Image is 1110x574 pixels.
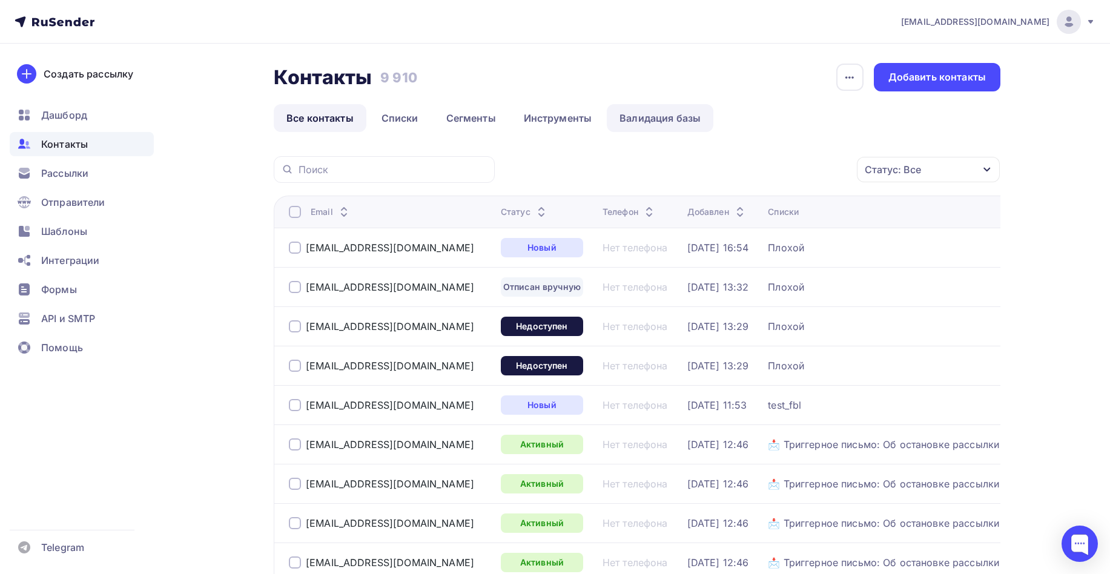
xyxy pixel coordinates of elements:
[603,478,668,490] a: Нет телефона
[768,320,804,332] a: Плохой
[687,517,749,529] div: [DATE] 12:46
[306,281,474,293] a: [EMAIL_ADDRESS][DOMAIN_NAME]
[501,238,583,257] a: Новый
[607,104,713,132] a: Валидация базы
[501,277,583,297] a: Отписан вручную
[41,224,87,239] span: Шаблоны
[687,206,747,218] div: Добавлен
[10,103,154,127] a: Дашборд
[380,69,417,86] h3: 9 910
[501,474,583,493] a: Активный
[603,360,668,372] a: Нет телефона
[306,399,474,411] a: [EMAIL_ADDRESS][DOMAIN_NAME]
[687,478,749,490] div: [DATE] 12:46
[603,517,668,529] a: Нет телефона
[299,163,487,176] input: Поиск
[687,281,749,293] a: [DATE] 13:32
[10,219,154,243] a: Шаблоны
[501,356,583,375] div: Недоступен
[511,104,605,132] a: Инструменты
[687,242,749,254] a: [DATE] 16:54
[856,156,1000,183] button: Статус: Все
[687,438,749,450] a: [DATE] 12:46
[306,478,474,490] a: [EMAIL_ADDRESS][DOMAIN_NAME]
[434,104,509,132] a: Сегменты
[41,137,88,151] span: Контакты
[306,556,474,569] a: [EMAIL_ADDRESS][DOMAIN_NAME]
[44,67,133,81] div: Создать рассылку
[865,162,921,177] div: Статус: Все
[306,438,474,450] a: [EMAIL_ADDRESS][DOMAIN_NAME]
[274,65,372,90] h2: Контакты
[10,161,154,185] a: Рассылки
[687,360,749,372] div: [DATE] 13:29
[306,517,474,529] div: [EMAIL_ADDRESS][DOMAIN_NAME]
[768,281,804,293] div: Плохой
[306,360,474,372] a: [EMAIL_ADDRESS][DOMAIN_NAME]
[501,395,583,415] a: Новый
[41,311,95,326] span: API и SMTP
[41,540,84,555] span: Telegram
[603,399,668,411] div: Нет телефона
[768,478,1071,490] a: 📩 Триггерное письмо: Об остановке рассылки из-за срабатывания спам-фильтра
[501,317,583,336] a: Недоступен
[41,253,99,268] span: Интеграции
[687,556,749,569] a: [DATE] 12:46
[768,399,801,411] a: test_fbl
[10,277,154,302] a: Формы
[768,556,1071,569] a: 📩 Триггерное письмо: Об остановке рассылки из-за срабатывания спам-фильтра
[603,206,656,218] div: Телефон
[274,104,366,132] a: Все контакты
[768,517,1071,529] a: 📩 Триггерное письмо: Об остановке рассылки из-за срабатывания спам-фильтра
[10,190,154,214] a: Отправители
[603,281,668,293] a: Нет телефона
[306,242,474,254] div: [EMAIL_ADDRESS][DOMAIN_NAME]
[603,320,668,332] a: Нет телефона
[311,206,351,218] div: Email
[768,242,804,254] a: Плохой
[901,10,1095,34] a: [EMAIL_ADDRESS][DOMAIN_NAME]
[501,206,549,218] div: Статус
[603,438,668,450] a: Нет телефона
[901,16,1049,28] span: [EMAIL_ADDRESS][DOMAIN_NAME]
[768,360,804,372] a: Плохой
[603,556,668,569] a: Нет телефона
[603,242,668,254] div: Нет телефона
[501,513,583,533] a: Активный
[501,435,583,454] a: Активный
[41,166,88,180] span: Рассылки
[501,553,583,572] a: Активный
[306,320,474,332] a: [EMAIL_ADDRESS][DOMAIN_NAME]
[687,399,747,411] a: [DATE] 11:53
[768,438,1071,450] a: 📩 Триггерное письмо: Об остановке рассылки из-за срабатывания спам-фильтра
[369,104,431,132] a: Списки
[768,206,799,218] div: Списки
